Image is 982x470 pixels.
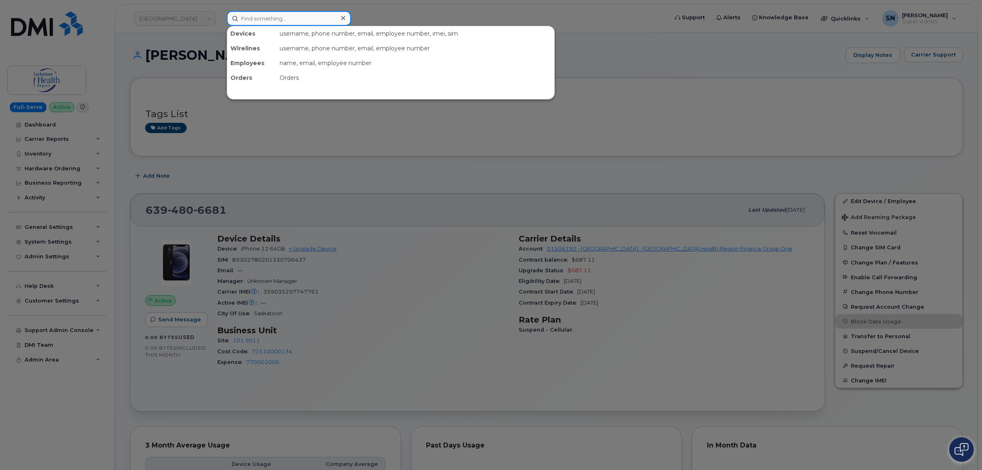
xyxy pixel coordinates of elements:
div: username, phone number, email, employee number, imei, sim [276,26,554,41]
div: Wirelines [227,41,276,56]
div: Devices [227,26,276,41]
div: username, phone number, email, employee number [276,41,554,56]
div: Orders [276,70,554,85]
div: name, email, employee number [276,56,554,70]
img: Open chat [955,443,968,456]
div: Employees [227,56,276,70]
div: Orders [227,70,276,85]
